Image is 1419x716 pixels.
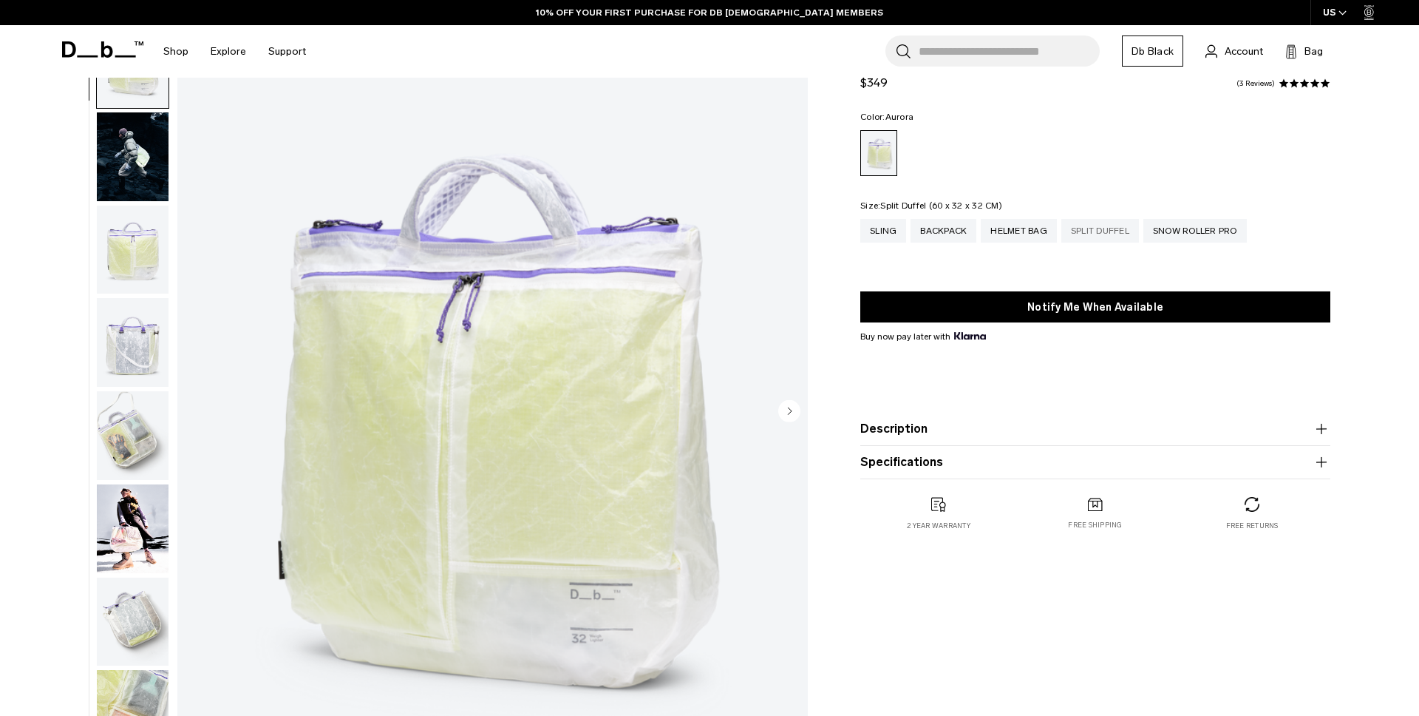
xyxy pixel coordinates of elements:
img: Weigh_Lighter_Helmet_Bag_32L_5.png [97,578,169,666]
button: Description [860,420,1330,438]
img: Weigh_Lighter_Helmet_Bag_32L_4.png [97,391,169,480]
a: Db Black [1122,36,1183,67]
img: Weigh_Lighter_Helmet_Bag_32L_3.png [97,298,169,387]
a: Support [268,25,306,78]
img: Weigh_Lighter_Helmet_Bag_32L_2.png [97,206,169,294]
a: Aurora [860,130,897,176]
span: Buy now pay later with [860,330,986,343]
img: Weigh_Lighter_Helmetbag_32L_Lifestyle.png [97,112,169,201]
button: Notify Me When Available [860,291,1330,322]
a: 3 reviews [1236,80,1275,87]
nav: Main Navigation [152,25,317,78]
button: Weigh_Lighter_Helmet_Bag_32L_4.png [96,391,169,481]
span: Aurora [885,112,914,122]
span: Account [1225,44,1263,59]
p: 2 year warranty [907,521,970,531]
p: Free shipping [1068,520,1122,530]
button: Weigh_Lighter_Helmet_Bag_32L_3.png [96,297,169,388]
span: $349 [860,75,888,89]
a: Snow Roller Pro [1143,219,1247,243]
legend: Color: [860,112,913,121]
a: Backpack [911,219,976,243]
a: Sling [860,219,906,243]
legend: Size: [860,201,1002,210]
button: Weigh_Lighter_Helmetbag_32L_Lifestyle.png [96,112,169,202]
img: {"height" => 20, "alt" => "Klarna"} [954,332,986,340]
button: Specifications [860,453,1330,471]
button: Bag [1285,42,1323,60]
a: Helmet Bag [981,219,1057,243]
a: Account [1205,42,1263,60]
img: Weigh Lighter Helmet Bag 32L Aurora [97,484,169,573]
span: Bag [1304,44,1323,59]
button: Weigh_Lighter_Helmet_Bag_32L_2.png [96,205,169,295]
button: Next slide [778,399,800,425]
a: Split Duffel [1061,219,1139,243]
p: Free returns [1226,521,1279,531]
a: Explore [211,25,246,78]
span: Split Duffel (60 x 32 x 32 CM) [880,200,1002,211]
button: Weigh_Lighter_Helmet_Bag_32L_5.png [96,577,169,667]
button: Weigh Lighter Helmet Bag 32L Aurora [96,484,169,574]
a: Shop [163,25,188,78]
a: 10% OFF YOUR FIRST PURCHASE FOR DB [DEMOGRAPHIC_DATA] MEMBERS [536,6,883,19]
